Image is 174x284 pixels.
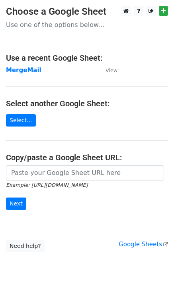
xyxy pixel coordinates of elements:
p: Use one of the options below... [6,21,168,29]
small: View [106,67,117,73]
h3: Choose a Google Sheet [6,6,168,17]
h4: Select another Google Sheet: [6,99,168,108]
a: Need help? [6,240,45,252]
a: Google Sheets [119,241,168,248]
a: Select... [6,114,36,127]
h4: Use a recent Google Sheet: [6,53,168,63]
input: Paste your Google Sheet URL here [6,165,164,180]
iframe: Chat Widget [134,246,174,284]
a: View [98,67,117,74]
small: Example: [URL][DOMAIN_NAME] [6,182,88,188]
a: MergeMail [6,67,41,74]
h4: Copy/paste a Google Sheet URL: [6,153,168,162]
input: Next [6,198,26,210]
